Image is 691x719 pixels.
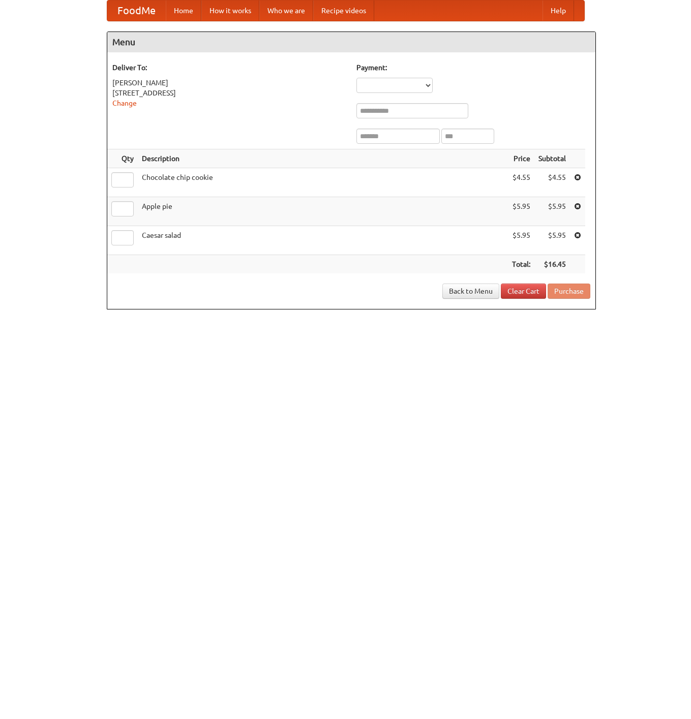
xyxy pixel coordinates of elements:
[112,62,346,73] h5: Deliver To:
[138,168,508,197] td: Chocolate chip cookie
[107,32,595,52] h4: Menu
[112,88,346,98] div: [STREET_ADDRESS]
[259,1,313,21] a: Who we are
[138,149,508,168] th: Description
[543,1,574,21] a: Help
[501,284,546,299] a: Clear Cart
[508,168,534,197] td: $4.55
[508,255,534,274] th: Total:
[107,1,166,21] a: FoodMe
[107,149,138,168] th: Qty
[534,197,570,226] td: $5.95
[112,99,137,107] a: Change
[138,197,508,226] td: Apple pie
[166,1,201,21] a: Home
[508,149,534,168] th: Price
[508,197,534,226] td: $5.95
[534,255,570,274] th: $16.45
[508,226,534,255] td: $5.95
[313,1,374,21] a: Recipe videos
[534,226,570,255] td: $5.95
[442,284,499,299] a: Back to Menu
[534,168,570,197] td: $4.55
[138,226,508,255] td: Caesar salad
[356,62,590,73] h5: Payment:
[534,149,570,168] th: Subtotal
[548,284,590,299] button: Purchase
[201,1,259,21] a: How it works
[112,78,346,88] div: [PERSON_NAME]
